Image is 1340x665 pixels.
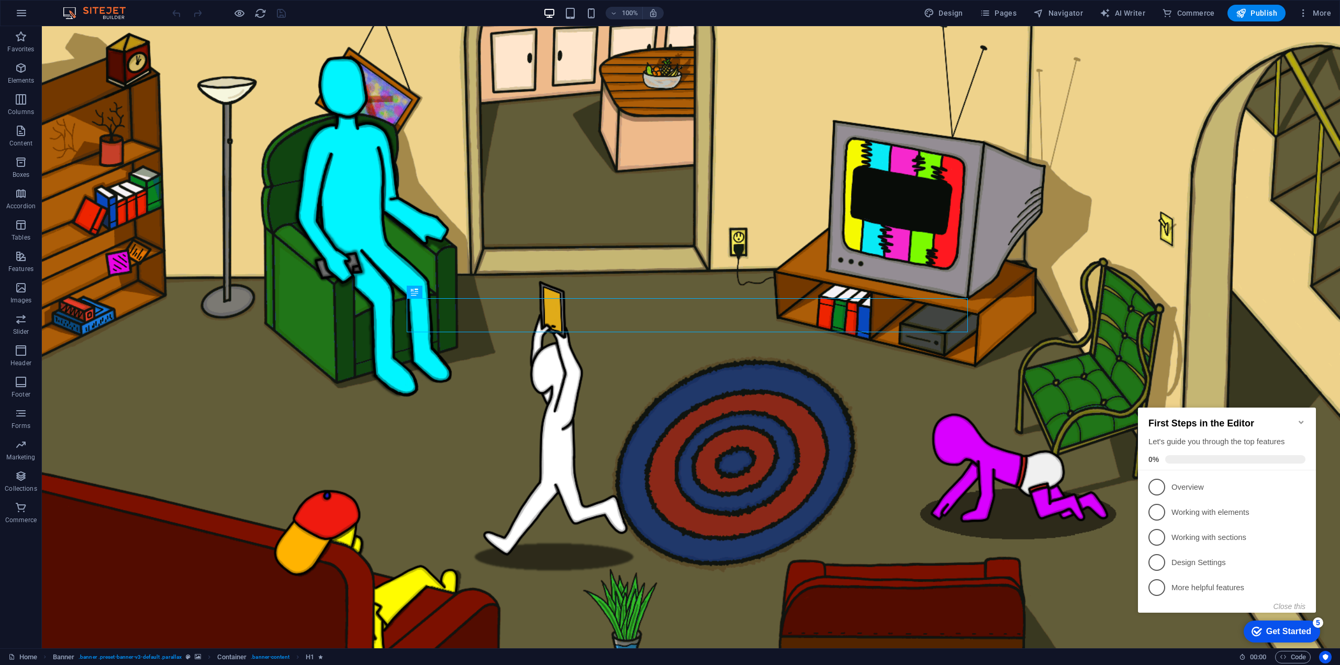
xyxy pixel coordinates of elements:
[318,654,323,660] i: Element contains an animation
[1029,5,1087,21] button: Navigator
[4,82,182,107] li: Overview
[15,44,172,55] div: Let's guide you through the top features
[1096,5,1149,21] button: AI Writer
[10,359,31,367] p: Header
[8,108,34,116] p: Columns
[38,190,163,201] p: More helpful features
[9,139,32,148] p: Content
[12,422,30,430] p: Forms
[251,651,289,663] span: . banner-content
[38,140,163,151] p: Working with sections
[254,7,266,19] button: reload
[8,76,35,85] p: Elements
[1294,5,1335,21] button: More
[5,484,37,493] p: Collections
[8,651,37,663] a: Click to cancel selection. Double-click to open Pages
[4,183,182,208] li: More helpful features
[38,89,163,100] p: Overview
[1162,8,1215,18] span: Commerce
[233,7,245,19] button: Click here to leave preview mode and continue editing
[606,7,643,19] button: 100%
[6,453,35,461] p: Marketing
[163,26,172,34] div: Minimize checklist
[649,8,658,18] i: On resize automatically adjust zoom level to fit chosen device.
[8,265,33,273] p: Features
[1250,651,1266,663] span: 00 00
[1319,651,1332,663] button: Usercentrics
[254,7,266,19] i: Reload page
[306,651,314,663] span: Click to select. Double-click to edit
[186,654,191,660] i: This element is a customizable preset
[13,328,29,336] p: Slider
[79,651,182,663] span: . banner .preset-banner-v3-default .parallax
[6,202,36,210] p: Accordion
[1280,651,1306,663] span: Code
[1033,8,1083,18] span: Navigator
[12,390,30,399] p: Footer
[132,234,177,244] div: Get Started
[10,296,32,305] p: Images
[1100,8,1145,18] span: AI Writer
[60,7,139,19] img: Editor Logo
[13,171,30,179] p: Boxes
[976,5,1021,21] button: Pages
[110,228,186,250] div: Get Started 5 items remaining, 0% complete
[217,651,247,663] span: Click to select. Double-click to edit
[5,516,37,524] p: Commerce
[1257,653,1259,661] span: :
[53,651,323,663] nav: breadcrumb
[195,654,201,660] i: This element contains a background
[980,8,1017,18] span: Pages
[4,132,182,157] li: Working with sections
[12,233,30,242] p: Tables
[15,63,31,71] span: 0%
[140,210,172,218] button: Close this
[1239,651,1267,663] h6: Session time
[1275,651,1311,663] button: Code
[1227,5,1286,21] button: Publish
[1158,5,1219,21] button: Commerce
[4,107,182,132] li: Working with elements
[924,8,963,18] span: Design
[4,157,182,183] li: Design Settings
[15,26,172,37] h2: First Steps in the Editor
[920,5,967,21] button: Design
[53,651,75,663] span: Click to select. Double-click to edit
[1236,8,1277,18] span: Publish
[621,7,638,19] h6: 100%
[7,45,34,53] p: Favorites
[920,5,967,21] div: Design (Ctrl+Alt+Y)
[1298,8,1331,18] span: More
[179,225,189,235] div: 5
[38,115,163,126] p: Working with elements
[38,165,163,176] p: Design Settings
